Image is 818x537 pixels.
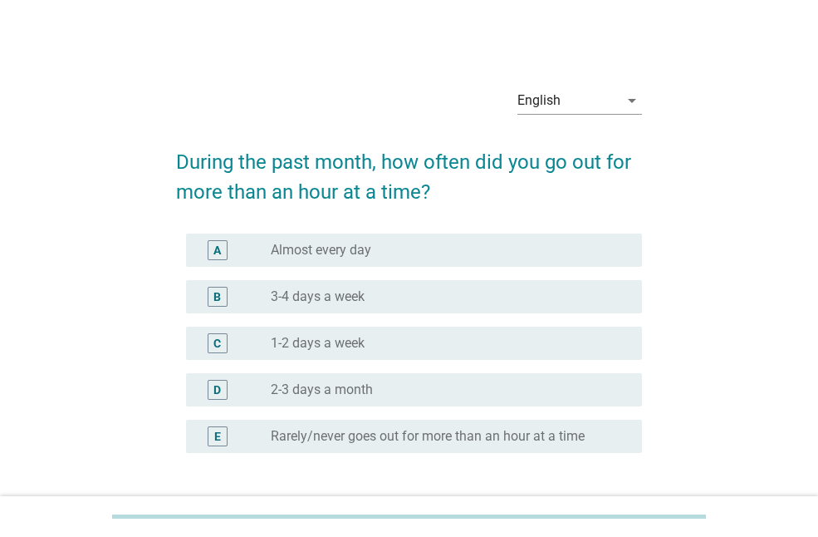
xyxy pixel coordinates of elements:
[271,428,585,445] label: Rarely/never goes out for more than an hour at a time
[517,93,561,108] div: English
[213,288,221,305] div: B
[271,242,371,259] label: Almost every day
[214,427,221,445] div: E
[271,335,365,352] label: 1-2 days a week
[213,241,221,259] div: A
[271,382,373,398] label: 2-3 days a month
[213,381,221,398] div: D
[271,288,365,305] label: 3-4 days a week
[622,91,642,111] i: arrow_drop_down
[176,131,642,207] h2: During the past month, how often did you go out for more than an hour at a time?
[213,334,221,352] div: C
